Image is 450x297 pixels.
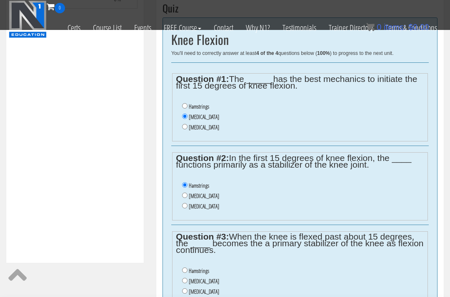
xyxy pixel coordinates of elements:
bdi: 0.00 [408,22,429,32]
b: 4 of the 4 [256,50,278,56]
span: items: [384,22,406,32]
label: [MEDICAL_DATA] [189,203,219,210]
label: [MEDICAL_DATA] [189,193,219,199]
span: 0 [55,3,65,13]
a: Terms & Conditions [379,13,443,42]
label: [MEDICAL_DATA] [189,288,219,295]
label: Hamstrings [189,267,209,274]
a: Events [128,13,157,42]
strong: Question #3: [176,232,229,241]
span: $ [408,22,413,32]
a: Why N1? [240,13,276,42]
a: Certs [61,13,87,42]
h2: Knee Flexion [171,32,429,46]
label: [MEDICAL_DATA] [189,124,219,131]
img: n1-education [9,0,47,38]
label: [MEDICAL_DATA] [189,114,219,120]
b: 100% [317,50,330,56]
a: FREE Course [157,13,207,42]
strong: Question #1: [176,74,229,84]
label: [MEDICAL_DATA] [189,278,219,285]
a: 0 items: $0.00 [366,22,429,32]
div: You'll need to correctly answer at least questions below ( ) to progress to the next unit. [171,50,429,56]
a: Course List [87,13,128,42]
a: Testimonials [276,13,322,42]
a: Contact [207,13,240,42]
span: 0 [377,22,381,32]
a: 0 [47,1,65,12]
legend: When the knee is flexed past about 15 degrees, the ____ becomes the a primary stabilizer of the k... [176,233,424,253]
strong: Question #2: [176,153,229,163]
label: Hamstrings [189,103,209,110]
legend: In the first 15 degrees of knee flexion, the ____ functions primarily as a stabilizer of the knee... [176,155,424,168]
a: Trainer Directory [322,13,379,42]
legend: The _____ has the best mechanics to initiate the first 15 degrees of knee flexion. [176,76,424,89]
img: icon11.png [366,23,375,31]
label: Hamstrings [189,182,209,189]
